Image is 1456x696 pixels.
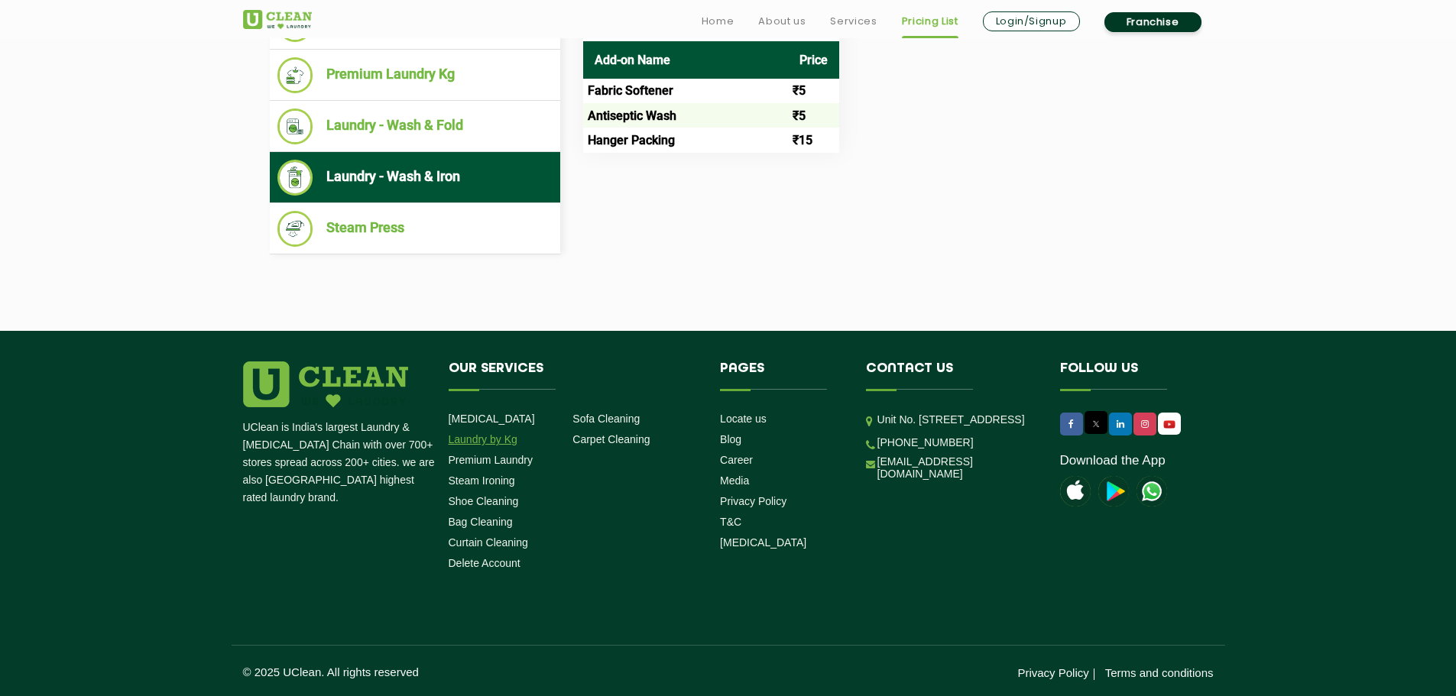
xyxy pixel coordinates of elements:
a: T&C [720,516,741,528]
a: [MEDICAL_DATA] [720,536,806,549]
a: Franchise [1104,12,1201,32]
img: Laundry - Wash & Fold [277,108,313,144]
img: playstoreicon.png [1098,476,1129,507]
a: About us [758,12,806,31]
img: Premium Laundry Kg [277,57,313,93]
img: Steam Press [277,211,313,247]
th: Price [788,41,839,79]
a: Delete Account [449,557,520,569]
td: ₹5 [788,79,839,103]
h4: Pages [720,361,843,390]
li: Laundry - Wash & Fold [277,108,553,144]
a: Blog [720,433,741,445]
a: [MEDICAL_DATA] [449,413,535,425]
a: Shoe Cleaning [449,495,519,507]
a: Home [702,12,734,31]
p: UClean is India's largest Laundry & [MEDICAL_DATA] Chain with over 700+ stores spread across 200+... [243,419,437,507]
th: Add-on Name [583,41,788,79]
td: ₹15 [788,128,839,152]
a: Privacy Policy [720,495,786,507]
img: UClean Laundry and Dry Cleaning [1137,476,1167,507]
a: Carpet Cleaning [572,433,650,445]
a: Sofa Cleaning [572,413,640,425]
a: Premium Laundry [449,454,533,466]
p: © 2025 UClean. All rights reserved [243,665,728,678]
p: Unit No. [STREET_ADDRESS] [877,411,1037,429]
li: Premium Laundry Kg [277,57,553,93]
a: Laundry by Kg [449,433,517,445]
td: Antiseptic Wash [583,103,788,128]
img: UClean Laundry and Dry Cleaning [1159,416,1179,432]
a: Steam Ironing [449,474,515,487]
a: Pricing List [902,12,958,31]
a: Privacy Policy [1017,666,1088,679]
td: ₹5 [788,103,839,128]
a: Curtain Cleaning [449,536,528,549]
h4: Follow us [1060,361,1195,390]
a: Bag Cleaning [449,516,513,528]
a: Media [720,474,749,487]
td: Fabric Softener [583,79,788,103]
h4: Our Services [449,361,698,390]
img: apple-icon.png [1060,476,1091,507]
a: Locate us [720,413,767,425]
img: logo.png [243,361,408,407]
li: Steam Press [277,211,553,247]
a: Download the App [1060,453,1166,468]
img: UClean Laundry and Dry Cleaning [243,10,312,29]
li: Laundry - Wash & Iron [277,160,553,196]
a: [PHONE_NUMBER] [877,436,974,448]
a: Career [720,454,753,466]
a: Terms and conditions [1105,666,1214,679]
a: [EMAIL_ADDRESS][DOMAIN_NAME] [877,455,1037,480]
h4: Contact us [866,361,1037,390]
a: Services [830,12,877,31]
img: Laundry - Wash & Iron [277,160,313,196]
a: Login/Signup [983,11,1080,31]
td: Hanger Packing [583,128,788,152]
